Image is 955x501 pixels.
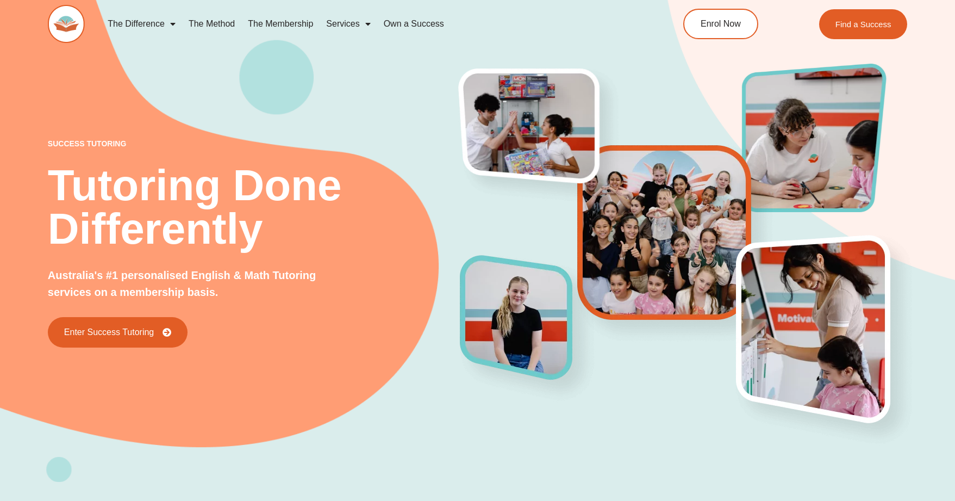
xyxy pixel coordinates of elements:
span: Enrol Now [701,20,741,28]
a: The Membership [241,11,320,36]
nav: Menu [101,11,634,36]
a: Own a Success [377,11,451,36]
a: The Method [182,11,241,36]
span: Find a Success [835,20,891,28]
h2: Tutoring Done Differently [48,164,460,251]
a: The Difference [101,11,182,36]
a: Find a Success [819,9,908,39]
a: Enter Success Tutoring [48,317,188,348]
a: Services [320,11,377,36]
p: Australia's #1 personalised English & Math Tutoring services on a membership basis. [48,267,349,301]
p: success tutoring [48,140,460,147]
iframe: Chat Widget [901,449,955,501]
span: Enter Success Tutoring [64,328,154,337]
a: Enrol Now [683,9,758,39]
